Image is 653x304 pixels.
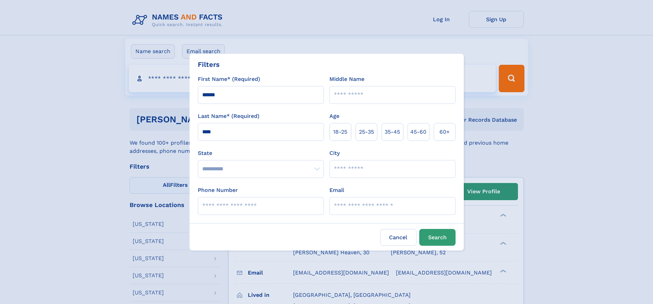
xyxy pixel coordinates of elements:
span: 45‑60 [410,128,426,136]
label: Phone Number [198,186,238,194]
label: Email [329,186,344,194]
label: First Name* (Required) [198,75,260,83]
label: Age [329,112,339,120]
label: City [329,149,340,157]
span: 35‑45 [385,128,400,136]
label: Middle Name [329,75,364,83]
span: 25‑35 [359,128,374,136]
label: Cancel [380,229,416,246]
span: 18‑25 [333,128,347,136]
button: Search [419,229,456,246]
div: Filters [198,59,220,70]
label: State [198,149,324,157]
span: 60+ [439,128,450,136]
label: Last Name* (Required) [198,112,259,120]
